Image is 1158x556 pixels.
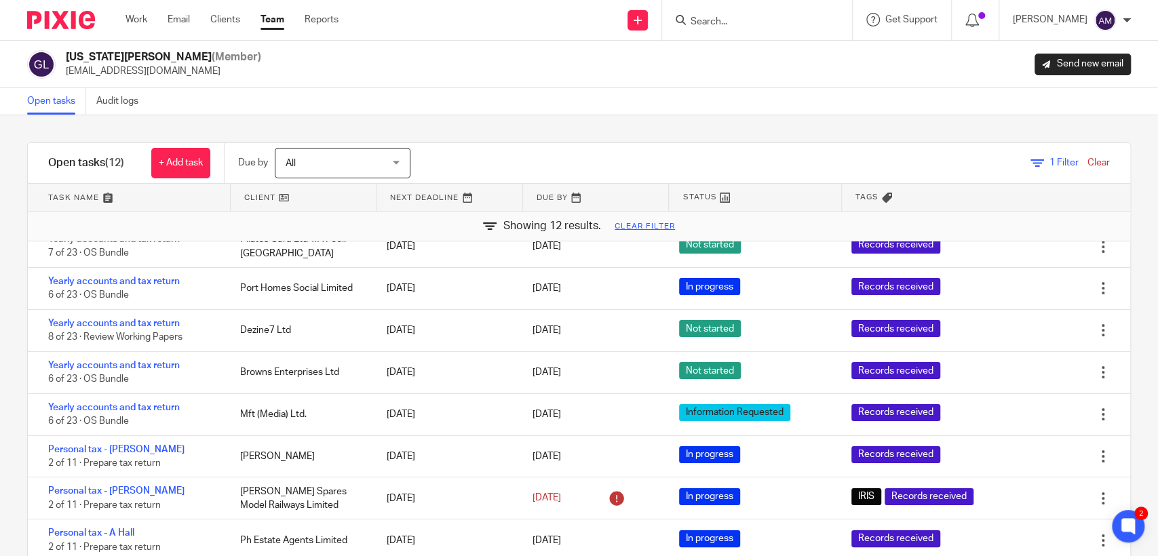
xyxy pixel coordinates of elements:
div: Dezine7 Ltd [227,317,372,344]
span: 7 of 23 · OS Bundle [48,249,129,258]
a: Yearly accounts and tax return [48,277,180,286]
span: Tags [855,191,879,203]
div: Port Homes Social Limited [227,275,372,302]
span: Not started [679,362,741,379]
img: svg%3E [1094,9,1116,31]
span: Not started [679,320,741,337]
a: Email [168,13,190,26]
div: [DATE] [373,527,519,554]
span: Records received [851,237,940,254]
div: [PERSON_NAME] [227,443,372,470]
span: 2 of 11 · Prepare tax return [48,458,161,468]
a: Yearly accounts and tax return [48,361,180,370]
span: In progress [679,446,740,463]
span: Records received [851,404,940,421]
div: Ph Estate Agents Limited [227,527,372,554]
span: [DATE] [533,368,561,377]
span: IRIS [851,488,881,505]
span: In progress [679,278,740,295]
a: Clients [210,13,240,26]
h1: Open tasks [48,156,124,170]
span: In progress [679,530,740,547]
div: Mft (Media) Ltd. [227,401,372,428]
span: [DATE] [533,494,561,503]
span: Get Support [885,15,938,24]
span: Showing 12 results. [503,218,601,234]
div: 2 [1134,507,1148,520]
span: Records received [851,446,940,463]
div: [DATE] [373,443,519,470]
span: (Member) [212,52,261,62]
a: Clear [1087,158,1110,167]
span: Records received [885,488,973,505]
span: 2 of 11 · Prepare tax return [48,500,161,510]
span: Records received [851,362,940,379]
span: 2 of 11 · Prepare tax return [48,542,161,552]
a: Yearly accounts and tax return [48,403,180,412]
a: Team [260,13,284,26]
p: Due by [238,156,268,170]
a: Open tasks [27,88,86,115]
div: [DATE] [373,485,519,512]
div: [DATE] [373,233,519,260]
span: 6 of 23 · OS Bundle [48,291,129,300]
img: Pixie [27,11,95,29]
div: [PERSON_NAME] Spares Model Railways Limited [227,478,372,519]
span: [DATE] [533,410,561,419]
span: [DATE] [533,452,561,461]
span: All [286,159,296,168]
input: Search [689,16,811,28]
span: 8 of 23 · Review Working Papers [48,332,182,342]
span: (12) [105,157,124,168]
div: [DATE] [373,359,519,386]
span: Not started [679,237,741,254]
span: 6 of 23 · OS Bundle [48,374,129,384]
div: [DATE] [373,401,519,428]
a: Audit logs [96,88,149,115]
span: [DATE] [533,283,561,293]
a: Personal tax - [PERSON_NAME] [48,486,185,496]
span: [DATE] [533,242,561,252]
a: Personal tax - [PERSON_NAME] [48,445,185,454]
span: Records received [851,530,940,547]
a: Reports [305,13,339,26]
div: Browns Enterprises Ltd [227,359,372,386]
a: Clear filter [615,221,675,232]
span: [DATE] [533,325,561,335]
img: svg%3E [27,50,56,79]
span: 1 [1049,158,1055,167]
a: Personal tax - A Hall [48,528,134,538]
div: Pilates Guru Ltd T/A Feel. [GEOGRAPHIC_DATA] [227,226,372,267]
h2: [US_STATE][PERSON_NAME] [66,50,261,64]
span: Filter [1049,158,1079,167]
p: [EMAIL_ADDRESS][DOMAIN_NAME] [66,64,261,78]
span: Records received [851,320,940,337]
a: Yearly accounts and tax return [48,319,180,328]
span: 6 of 23 · OS Bundle [48,416,129,426]
a: + Add task [151,148,210,178]
a: Work [126,13,147,26]
span: [DATE] [533,536,561,545]
a: Send new email [1035,54,1131,75]
span: Status [682,191,716,203]
span: In progress [679,488,740,505]
div: [DATE] [373,275,519,302]
span: Information Requested [679,404,790,421]
p: [PERSON_NAME] [1013,13,1087,26]
span: Records received [851,278,940,295]
div: [DATE] [373,317,519,344]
